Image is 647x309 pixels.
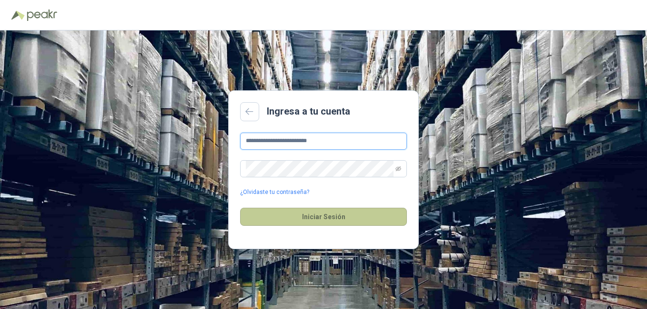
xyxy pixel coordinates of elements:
[267,104,350,119] h2: Ingresa a tu cuenta
[240,208,407,226] button: Iniciar Sesión
[27,10,57,21] img: Peakr
[240,188,309,197] a: ¿Olvidaste tu contraseña?
[395,166,401,172] span: eye-invisible
[11,10,25,20] img: Logo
